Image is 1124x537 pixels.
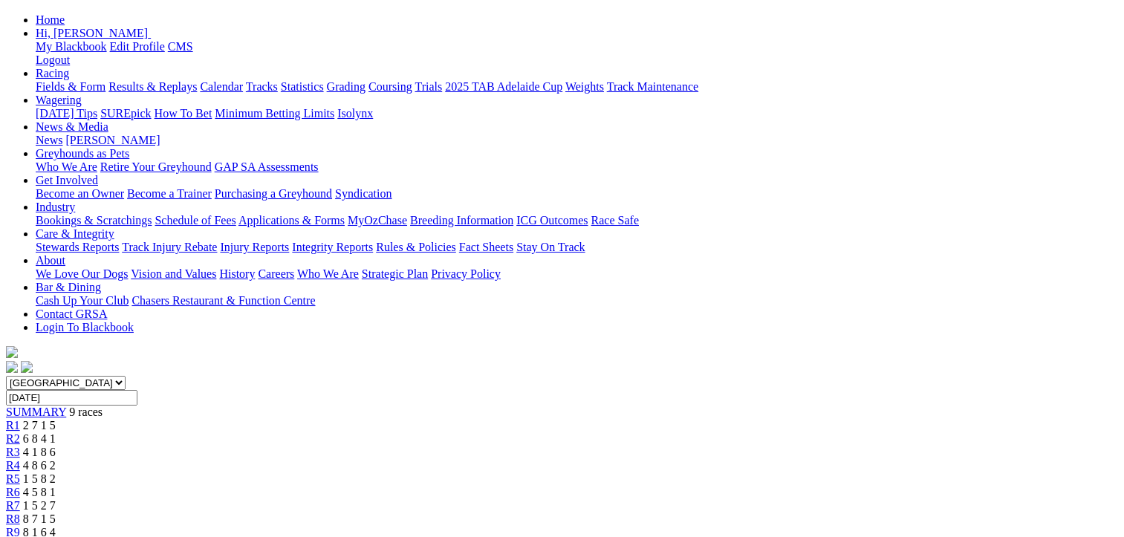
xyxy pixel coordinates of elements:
a: Edit Profile [110,40,165,53]
div: Care & Integrity [36,241,1118,254]
a: Fields & Form [36,80,105,93]
a: R7 [6,499,20,512]
a: Breeding Information [410,214,513,227]
span: R8 [6,512,20,525]
a: Vision and Values [131,267,216,280]
a: Minimum Betting Limits [215,107,334,120]
a: Coursing [368,80,412,93]
a: Results & Replays [108,80,197,93]
a: We Love Our Dogs [36,267,128,280]
a: News [36,134,62,146]
a: Purchasing a Greyhound [215,187,332,200]
a: Fact Sheets [459,241,513,253]
a: Bar & Dining [36,281,101,293]
a: Cash Up Your Club [36,294,129,307]
a: Contact GRSA [36,307,107,320]
a: GAP SA Assessments [215,160,319,173]
div: Racing [36,80,1118,94]
a: History [219,267,255,280]
span: 1 5 8 2 [23,472,56,485]
a: Grading [327,80,366,93]
a: R3 [6,446,20,458]
img: twitter.svg [21,361,33,373]
a: Tracks [246,80,278,93]
a: Rules & Policies [376,241,456,253]
a: Chasers Restaurant & Function Centre [131,294,315,307]
a: R4 [6,459,20,472]
a: How To Bet [155,107,212,120]
a: Who We Are [36,160,97,173]
span: 9 races [69,406,103,418]
a: Isolynx [337,107,373,120]
span: 2 7 1 5 [23,419,56,432]
a: Get Involved [36,174,98,186]
span: 8 7 1 5 [23,512,56,525]
a: Become a Trainer [127,187,212,200]
span: 1 5 2 7 [23,499,56,512]
span: 4 1 8 6 [23,446,56,458]
a: Statistics [281,80,324,93]
a: Privacy Policy [431,267,501,280]
img: facebook.svg [6,361,18,373]
a: Integrity Reports [292,241,373,253]
a: Care & Integrity [36,227,114,240]
a: Home [36,13,65,26]
a: Calendar [200,80,243,93]
a: R1 [6,419,20,432]
div: Wagering [36,107,1118,120]
a: Stewards Reports [36,241,119,253]
a: Track Maintenance [607,80,698,93]
a: Racing [36,67,69,79]
a: Wagering [36,94,82,106]
a: ICG Outcomes [516,214,588,227]
a: Injury Reports [220,241,289,253]
a: [PERSON_NAME] [65,134,160,146]
a: [DATE] Tips [36,107,97,120]
a: Logout [36,53,70,66]
a: R2 [6,432,20,445]
a: SUMMARY [6,406,66,418]
div: Get Involved [36,187,1118,201]
a: Stay On Track [516,241,585,253]
a: Syndication [335,187,392,200]
span: 6 8 4 1 [23,432,56,445]
a: Hi, [PERSON_NAME] [36,27,151,39]
a: My Blackbook [36,40,107,53]
span: Hi, [PERSON_NAME] [36,27,148,39]
a: R5 [6,472,20,485]
a: SUREpick [100,107,151,120]
a: Bookings & Scratchings [36,214,152,227]
span: 4 8 6 2 [23,459,56,472]
a: Careers [258,267,294,280]
div: News & Media [36,134,1118,147]
a: Who We Are [297,267,359,280]
a: Become an Owner [36,187,124,200]
a: Login To Blackbook [36,321,134,333]
div: Greyhounds as Pets [36,160,1118,174]
a: Retire Your Greyhound [100,160,212,173]
a: Applications & Forms [238,214,345,227]
div: Bar & Dining [36,294,1118,307]
div: Industry [36,214,1118,227]
a: Race Safe [591,214,638,227]
a: Greyhounds as Pets [36,147,129,160]
img: logo-grsa-white.png [6,346,18,358]
a: Strategic Plan [362,267,428,280]
a: R6 [6,486,20,498]
a: News & Media [36,120,108,133]
a: Track Injury Rebate [122,241,217,253]
a: Weights [565,80,604,93]
a: 2025 TAB Adelaide Cup [445,80,562,93]
div: Hi, [PERSON_NAME] [36,40,1118,67]
input: Select date [6,390,137,406]
a: Industry [36,201,75,213]
a: Trials [415,80,442,93]
a: CMS [168,40,193,53]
